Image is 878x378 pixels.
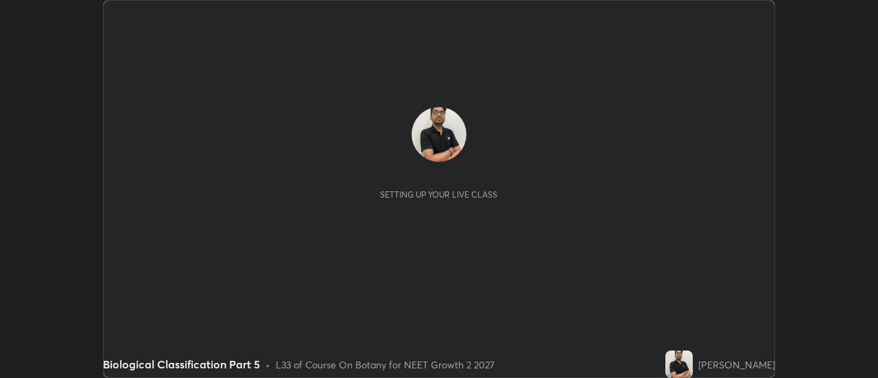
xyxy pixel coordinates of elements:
[412,107,466,162] img: b2da9b2492c24f11b274d36eb37de468.jpg
[380,189,497,200] div: Setting up your live class
[665,351,693,378] img: b2da9b2492c24f11b274d36eb37de468.jpg
[103,356,260,373] div: Biological Classification Part 5
[265,357,270,372] div: •
[698,357,775,372] div: [PERSON_NAME]
[276,357,495,372] div: L33 of Course On Botany for NEET Growth 2 2027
